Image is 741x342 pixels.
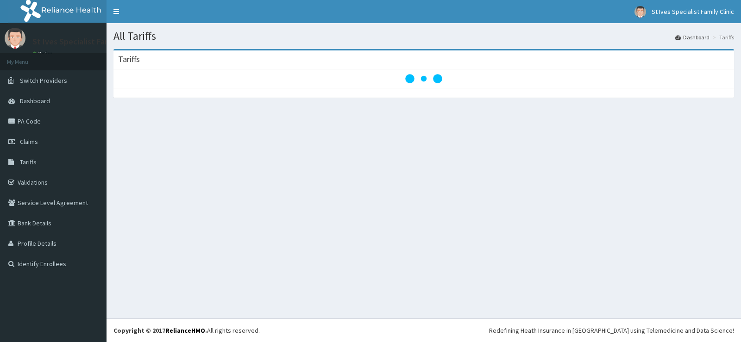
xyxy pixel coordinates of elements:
[20,137,38,146] span: Claims
[113,30,734,42] h1: All Tariffs
[20,97,50,105] span: Dashboard
[32,50,55,57] a: Online
[5,28,25,49] img: User Image
[107,318,741,342] footer: All rights reserved.
[165,326,205,335] a: RelianceHMO
[634,6,646,18] img: User Image
[118,55,140,63] h3: Tariffs
[405,60,442,97] svg: audio-loading
[489,326,734,335] div: Redefining Heath Insurance in [GEOGRAPHIC_DATA] using Telemedicine and Data Science!
[675,33,710,41] a: Dashboard
[710,33,734,41] li: Tariffs
[652,7,734,16] span: St Ives Specialist Family Clinic
[20,158,37,166] span: Tariffs
[32,37,141,46] p: St Ives Specialist Family Clinic
[113,326,207,335] strong: Copyright © 2017 .
[20,76,67,85] span: Switch Providers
